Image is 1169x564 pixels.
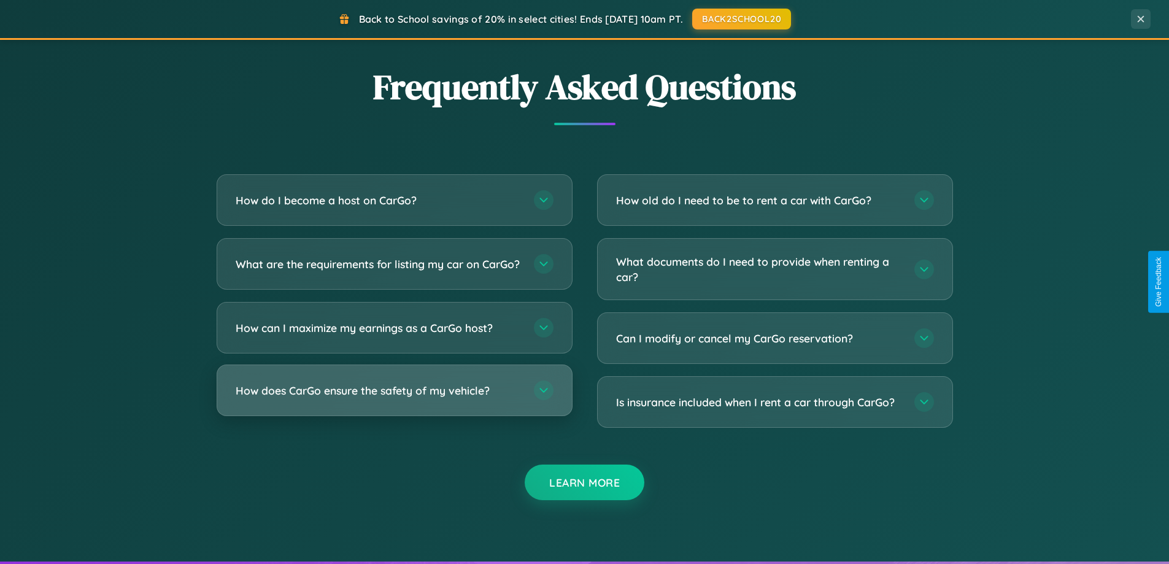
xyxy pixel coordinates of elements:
[236,193,522,208] h3: How do I become a host on CarGo?
[616,193,902,208] h3: How old do I need to be to rent a car with CarGo?
[236,320,522,336] h3: How can I maximize my earnings as a CarGo host?
[692,9,791,29] button: BACK2SCHOOL20
[1154,257,1163,307] div: Give Feedback
[525,465,644,500] button: Learn More
[217,63,953,110] h2: Frequently Asked Questions
[236,257,522,272] h3: What are the requirements for listing my car on CarGo?
[359,13,683,25] span: Back to School savings of 20% in select cities! Ends [DATE] 10am PT.
[616,254,902,284] h3: What documents do I need to provide when renting a car?
[236,383,522,398] h3: How does CarGo ensure the safety of my vehicle?
[616,395,902,410] h3: Is insurance included when I rent a car through CarGo?
[616,331,902,346] h3: Can I modify or cancel my CarGo reservation?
